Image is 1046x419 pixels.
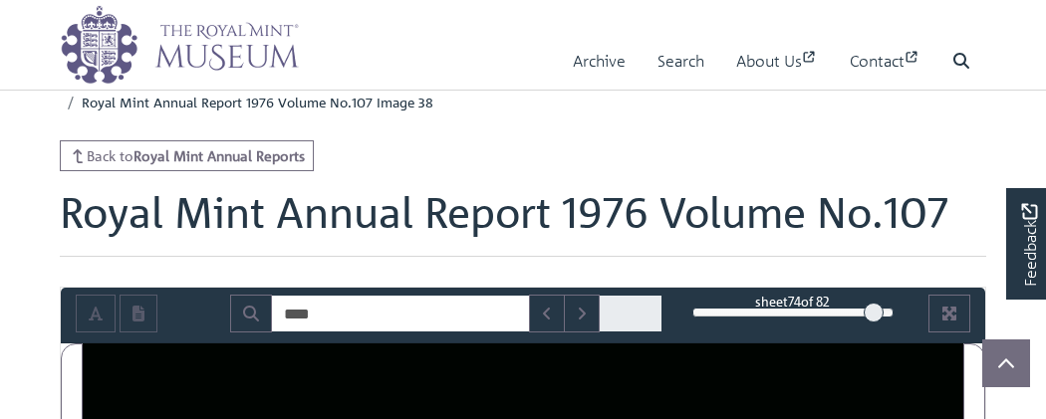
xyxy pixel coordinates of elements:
[529,295,565,332] button: Previous Match
[1006,188,1046,300] a: Would you like to provide feedback?
[230,295,272,332] button: Search
[692,292,894,311] div: sheet of 82
[133,146,305,164] strong: Royal Mint Annual Reports
[928,295,970,332] button: Full screen mode
[82,93,433,110] span: Royal Mint Annual Report 1976 Volume No.107 Image 38
[120,295,157,332] button: Open transcription window
[60,140,314,171] a: Back toRoyal Mint Annual Reports
[573,33,626,90] a: Archive
[736,33,818,90] a: About Us
[788,293,801,310] span: 74
[76,295,116,332] button: Toggle text selection (Alt+T)
[1017,204,1041,287] span: Feedback
[982,339,1030,387] button: Scroll to top
[564,295,600,332] button: Next Match
[657,33,704,90] a: Search
[60,187,986,257] h1: Royal Mint Annual Report 1976 Volume No.107
[850,33,920,90] a: Contact
[60,5,299,85] img: logo_wide.png
[271,295,530,332] input: Search for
